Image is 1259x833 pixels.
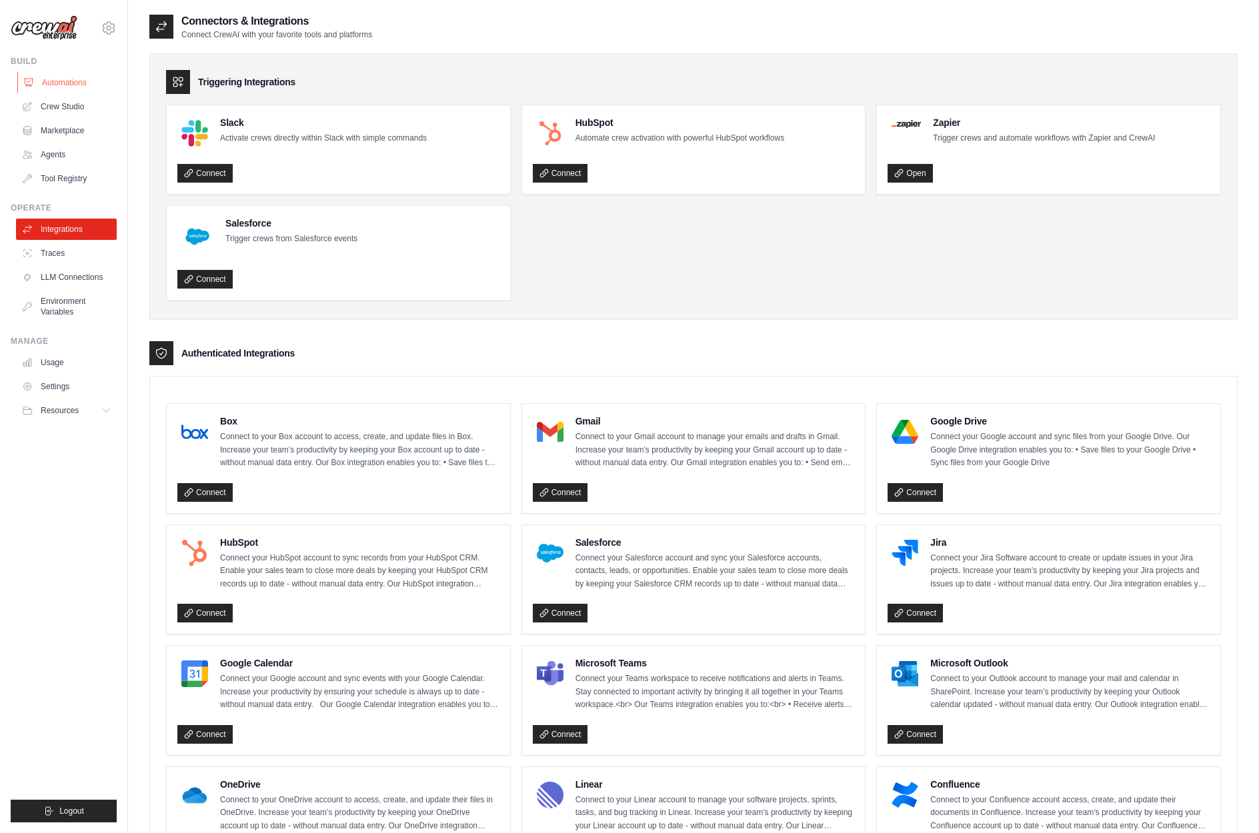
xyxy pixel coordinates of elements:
[181,13,372,29] h2: Connectors & Integrations
[16,120,117,141] a: Marketplace
[11,800,117,822] button: Logout
[892,660,918,687] img: Microsoft Outlook Logo
[41,405,79,416] span: Resources
[575,656,855,670] h4: Microsoft Teams
[11,203,117,213] div: Operate
[933,132,1155,145] p: Trigger crews and automate workflows with Zapier and CrewAI
[220,656,499,670] h4: Google Calendar
[892,540,918,566] img: Jira Logo
[575,778,855,791] h4: Linear
[16,267,117,288] a: LLM Connections
[16,376,117,397] a: Settings
[11,336,117,347] div: Manage
[11,15,77,41] img: Logo
[16,96,117,117] a: Crew Studio
[537,540,563,566] img: Salesforce Logo
[220,552,499,591] p: Connect your HubSpot account to sync records from your HubSpot CRM. Enable your sales team to clo...
[575,415,855,428] h4: Gmail
[16,400,117,421] button: Resources
[177,604,233,622] a: Connect
[220,536,499,549] h4: HubSpot
[888,483,943,502] a: Connect
[59,806,84,816] span: Logout
[177,483,233,502] a: Connect
[575,536,855,549] h4: Salesforce
[181,418,208,445] img: Box Logo
[220,116,427,129] h4: Slack
[225,233,357,246] p: Trigger crews from Salesforce events
[181,660,208,687] img: Google Calendar Logo
[892,120,921,128] img: Zapier Logo
[537,660,563,687] img: Microsoft Teams Logo
[181,221,213,253] img: Salesforce Logo
[930,552,1210,591] p: Connect your Jira Software account to create or update issues in your Jira projects. Increase you...
[930,415,1210,428] h4: Google Drive
[225,217,357,230] h4: Salesforce
[16,291,117,323] a: Environment Variables
[575,552,855,591] p: Connect your Salesforce account and sync your Salesforce accounts, contacts, leads, or opportunit...
[930,656,1210,670] h4: Microsoft Outlook
[16,168,117,189] a: Tool Registry
[181,120,208,147] img: Slack Logo
[181,347,295,360] h3: Authenticated Integrations
[537,418,563,445] img: Gmail Logo
[16,352,117,373] a: Usage
[892,418,918,445] img: Google Drive Logo
[177,164,233,183] a: Connect
[220,430,499,470] p: Connect to your Box account to access, create, and update files in Box. Increase your team’s prod...
[888,164,932,183] a: Open
[892,782,918,808] img: Confluence Logo
[17,72,118,93] a: Automations
[220,778,499,791] h4: OneDrive
[177,725,233,744] a: Connect
[575,116,784,129] h4: HubSpot
[933,116,1155,129] h4: Zapier
[930,430,1210,470] p: Connect your Google account and sync files from your Google Drive. Our Google Drive integration e...
[533,483,588,502] a: Connect
[575,132,784,145] p: Automate crew activation with powerful HubSpot workflows
[181,782,208,808] img: OneDrive Logo
[177,270,233,289] a: Connect
[575,794,855,833] p: Connect to your Linear account to manage your software projects, sprints, tasks, and bug tracking...
[537,782,563,808] img: Linear Logo
[220,415,499,428] h4: Box
[16,219,117,240] a: Integrations
[181,29,372,40] p: Connect CrewAI with your favorite tools and platforms
[533,725,588,744] a: Connect
[575,430,855,470] p: Connect to your Gmail account to manage your emails and drafts in Gmail. Increase your team’s pro...
[537,120,563,147] img: HubSpot Logo
[888,725,943,744] a: Connect
[930,672,1210,712] p: Connect to your Outlook account to manage your mail and calendar in SharePoint. Increase your tea...
[16,243,117,264] a: Traces
[220,794,499,833] p: Connect to your OneDrive account to access, create, and update their files in OneDrive. Increase ...
[220,132,427,145] p: Activate crews directly within Slack with simple commands
[198,75,295,89] h3: Triggering Integrations
[533,164,588,183] a: Connect
[16,144,117,165] a: Agents
[11,56,117,67] div: Build
[930,794,1210,833] p: Connect to your Confluence account access, create, and update their documents in Confluence. Incr...
[220,672,499,712] p: Connect your Google account and sync events with your Google Calendar. Increase your productivity...
[575,672,855,712] p: Connect your Teams workspace to receive notifications and alerts in Teams. Stay connected to impo...
[888,604,943,622] a: Connect
[181,540,208,566] img: HubSpot Logo
[930,536,1210,549] h4: Jira
[533,604,588,622] a: Connect
[930,778,1210,791] h4: Confluence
